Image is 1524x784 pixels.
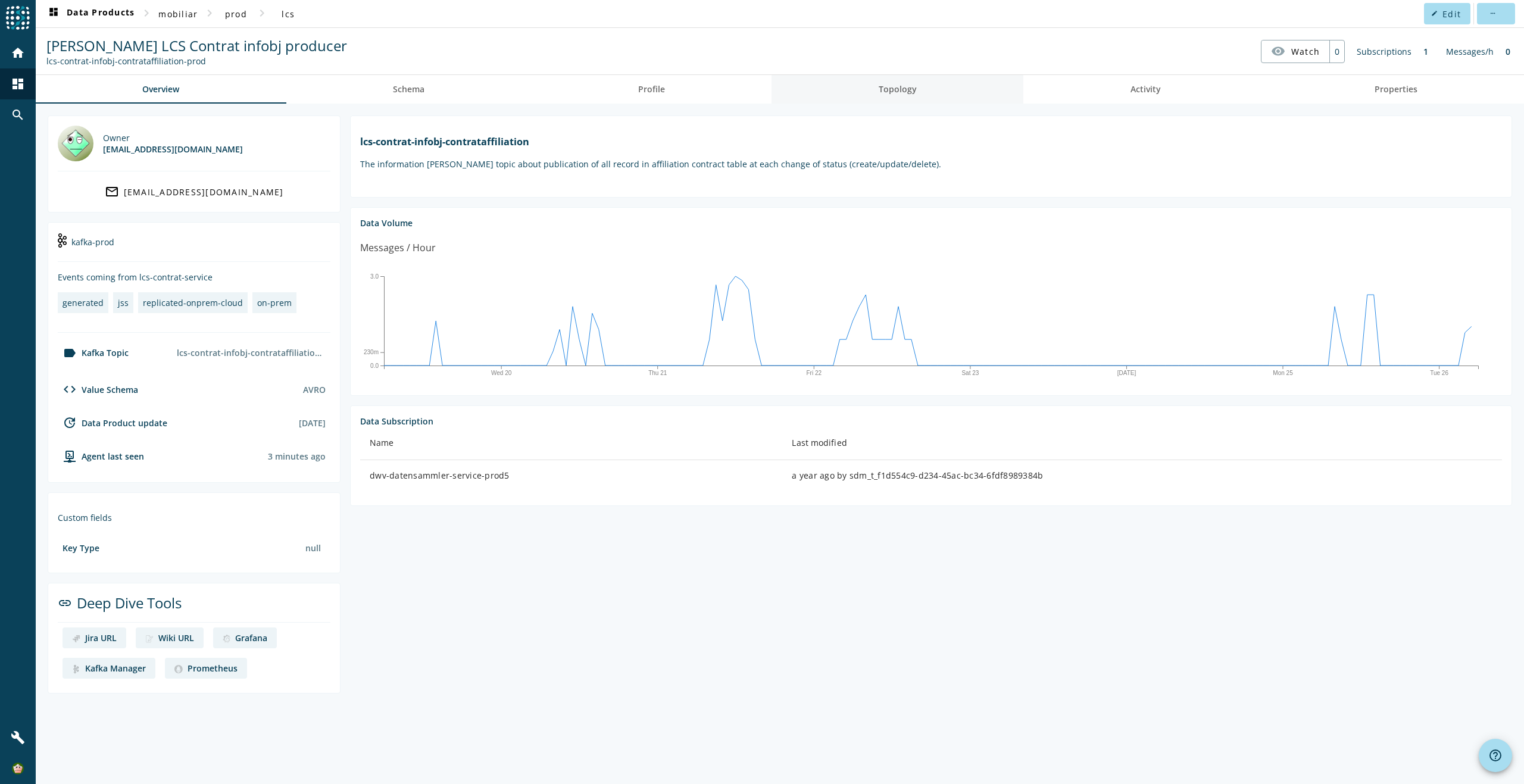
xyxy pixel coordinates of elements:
[217,3,255,24] button: prod
[360,158,1502,170] p: The information [PERSON_NAME] topic about publication of all record in affiliation contract table...
[63,542,99,554] div: Key Type
[143,297,243,308] div: replicated-onprem-cloud
[1329,40,1344,63] div: 0
[6,6,30,30] img: spoud-logo.svg
[257,297,292,308] div: on-prem
[105,185,119,199] mat-icon: mail_outline
[11,46,25,60] mat-icon: home
[1417,40,1434,63] div: 1
[202,6,217,20] mat-icon: chevron_right
[1424,3,1470,24] button: Edit
[491,370,512,376] text: Wed 20
[124,186,284,198] div: [EMAIL_ADDRESS][DOMAIN_NAME]
[1489,10,1495,17] mat-icon: more_horiz
[103,143,243,155] div: [EMAIL_ADDRESS][DOMAIN_NAME]
[11,77,25,91] mat-icon: dashboard
[1375,85,1417,93] span: Properties
[961,370,979,376] text: Sat 23
[58,232,330,262] div: kafka-prod
[360,135,1502,148] h1: lcs-contrat-infobj-contrataffiliation
[58,181,330,202] a: [EMAIL_ADDRESS][DOMAIN_NAME]
[648,370,667,376] text: Thu 21
[360,217,1502,229] div: Data Volume
[63,346,77,360] mat-icon: label
[58,593,330,623] div: Deep Dive Tools
[1488,748,1503,763] mat-icon: help_outline
[58,271,330,283] div: Events coming from lcs-contrat-service
[1273,370,1293,376] text: Mon 25
[303,384,326,395] div: AVRO
[63,658,155,679] a: deep dive imageKafka Manager
[370,470,773,482] div: dwv-datensammler-service-prod5
[63,416,77,430] mat-icon: update
[58,596,72,610] mat-icon: link
[1430,370,1448,376] text: Tue 26
[158,8,198,20] span: mobiliar
[158,632,194,644] div: Wiki URL
[142,85,179,93] span: Overview
[269,3,307,24] button: lcs
[1291,41,1320,62] span: Watch
[42,3,139,24] button: Data Products
[364,349,379,355] text: 230m
[46,7,61,21] mat-icon: dashboard
[393,85,424,93] span: Schema
[360,416,1502,427] div: Data Subscription
[63,382,77,396] mat-icon: code
[235,632,267,644] div: Grafana
[1130,85,1161,93] span: Activity
[1500,40,1516,63] div: 0
[154,3,202,24] button: mobiliar
[879,85,917,93] span: Topology
[225,8,247,20] span: prod
[11,730,25,745] mat-icon: build
[1431,10,1438,17] mat-icon: edit
[1442,8,1461,20] span: Edit
[782,460,1502,491] td: a year ago by sdm_t_f1d554c9-d234-45ac-bc34-6fdf8989384b
[165,658,247,679] a: deep dive imagePrometheus
[58,346,129,360] div: Kafka Topic
[370,273,379,279] text: 3.0
[58,512,330,523] div: Custom fields
[1271,44,1285,58] mat-icon: visibility
[139,6,154,20] mat-icon: chevron_right
[58,449,144,463] div: agent-env-prod
[172,342,330,363] div: lcs-contrat-infobj-contrataffiliation-prod
[782,427,1502,460] th: Last modified
[63,297,104,308] div: generated
[46,55,347,67] div: Kafka Topic: lcs-contrat-infobj-contrataffiliation-prod
[1261,40,1329,62] button: Watch
[136,627,204,648] a: deep dive imageWiki URL
[118,297,129,308] div: jss
[63,627,126,648] a: deep dive imageJira URL
[255,6,269,20] mat-icon: chevron_right
[370,362,379,368] text: 0.0
[268,451,326,462] div: Agents typically reports every 15min to 1h
[58,382,138,396] div: Value Schema
[72,665,80,673] img: deep dive image
[12,763,24,774] img: df3a2c00d7f1025ea8f91671640e3a84
[46,7,135,21] span: Data Products
[360,427,782,460] th: Name
[103,132,243,143] div: Owner
[299,417,326,429] div: [DATE]
[360,240,436,255] div: Messages / Hour
[807,370,822,376] text: Fri 22
[1117,370,1136,376] text: [DATE]
[11,108,25,122] mat-icon: search
[58,126,93,161] img: DL_301001@mobi.ch
[188,663,238,674] div: Prometheus
[58,416,167,430] div: Data Product update
[1351,40,1417,63] div: Subscriptions
[223,635,230,643] img: deep dive image
[174,665,183,673] img: deep dive image
[638,85,665,93] span: Profile
[72,635,80,643] img: deep dive image
[301,538,326,558] div: null
[213,627,277,648] a: deep dive imageGrafana
[145,635,154,643] img: deep dive image
[46,36,347,55] span: [PERSON_NAME] LCS Contrat infobj producer
[1440,40,1500,63] div: Messages/h
[85,632,117,644] div: Jira URL
[85,663,146,674] div: Kafka Manager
